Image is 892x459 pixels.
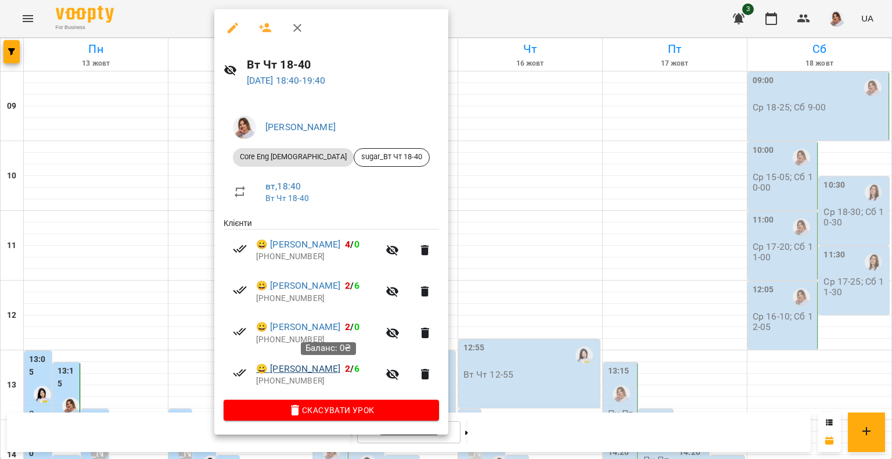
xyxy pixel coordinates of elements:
[354,148,430,167] div: sugar_Вт Чт 18-40
[256,293,379,304] p: [PHONE_NUMBER]
[345,363,359,374] b: /
[233,403,430,417] span: Скасувати Урок
[256,375,379,387] p: [PHONE_NUMBER]
[354,363,359,374] span: 6
[354,280,359,291] span: 6
[354,152,429,162] span: sugar_Вт Чт 18-40
[345,280,350,291] span: 2
[345,321,359,332] b: /
[265,181,301,192] a: вт , 18:40
[256,362,340,376] a: 😀 [PERSON_NAME]
[345,363,350,374] span: 2
[354,321,359,332] span: 0
[233,116,256,139] img: d332a1c3318355be326c790ed3ba89f4.jpg
[224,217,439,400] ul: Клієнти
[305,343,351,353] span: Баланс: 0₴
[247,75,326,86] a: [DATE] 18:40-19:40
[247,56,439,74] h6: Вт Чт 18-40
[256,334,379,346] p: [PHONE_NUMBER]
[354,239,359,250] span: 0
[265,121,336,132] a: [PERSON_NAME]
[265,193,310,203] a: Вт Чт 18-40
[345,321,350,332] span: 2
[256,238,340,252] a: 😀 [PERSON_NAME]
[256,251,379,263] p: [PHONE_NUMBER]
[345,280,359,291] b: /
[233,325,247,339] svg: Візит сплачено
[345,239,359,250] b: /
[224,400,439,421] button: Скасувати Урок
[256,279,340,293] a: 😀 [PERSON_NAME]
[233,366,247,380] svg: Візит сплачено
[345,239,350,250] span: 4
[233,152,354,162] span: Core Eng [DEMOGRAPHIC_DATA]
[256,320,340,334] a: 😀 [PERSON_NAME]
[233,283,247,297] svg: Візит сплачено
